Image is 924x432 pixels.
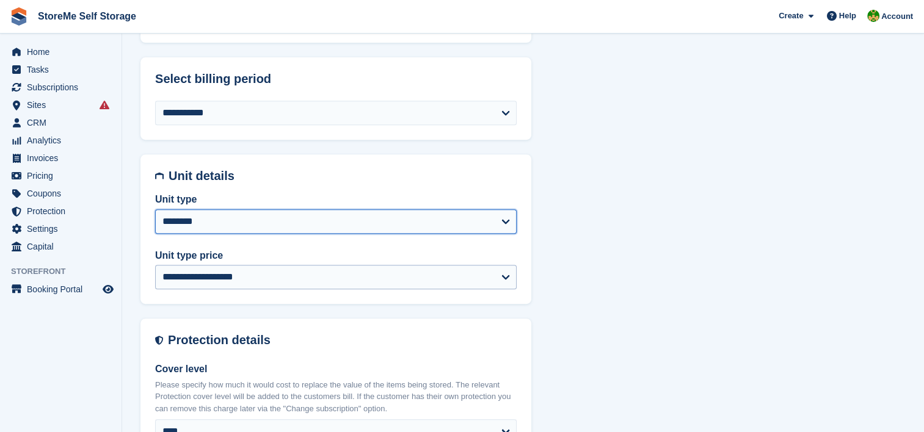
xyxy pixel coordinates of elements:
[6,61,115,78] a: menu
[27,238,100,255] span: Capital
[6,79,115,96] a: menu
[6,114,115,131] a: menu
[27,79,100,96] span: Subscriptions
[155,72,517,86] h2: Select billing period
[168,333,517,347] h2: Protection details
[839,10,856,22] span: Help
[867,10,879,22] img: StorMe
[27,114,100,131] span: CRM
[27,43,100,60] span: Home
[10,7,28,26] img: stora-icon-8386f47178a22dfd0bd8f6a31ec36ba5ce8667c1dd55bd0f319d3a0aa187defe.svg
[6,281,115,298] a: menu
[27,61,100,78] span: Tasks
[169,169,517,183] h2: Unit details
[155,379,517,415] p: Please specify how much it would cost to replace the value of the items being stored. The relevan...
[155,333,163,347] img: insurance-details-icon-731ffda60807649b61249b889ba3c5e2b5c27d34e2e1fb37a309f0fde93ff34a.svg
[6,167,115,184] a: menu
[11,265,122,278] span: Storefront
[779,10,803,22] span: Create
[155,248,517,263] label: Unit type price
[6,96,115,113] a: menu
[6,203,115,220] a: menu
[6,43,115,60] a: menu
[27,203,100,220] span: Protection
[33,6,141,26] a: StoreMe Self Storage
[6,132,115,149] a: menu
[27,220,100,237] span: Settings
[6,220,115,237] a: menu
[27,132,100,149] span: Analytics
[27,96,100,113] span: Sites
[155,192,517,207] label: Unit type
[101,282,115,297] a: Preview store
[100,100,109,110] i: Smart entry sync failures have occurred
[6,238,115,255] a: menu
[27,185,100,202] span: Coupons
[27,281,100,298] span: Booking Portal
[27,149,100,167] span: Invoices
[6,149,115,167] a: menu
[6,185,115,202] a: menu
[155,362,517,376] label: Cover level
[27,167,100,184] span: Pricing
[155,169,164,183] img: unit-details-icon-595b0c5c156355b767ba7b61e002efae458ec76ed5ec05730b8e856ff9ea34a9.svg
[881,10,913,23] span: Account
